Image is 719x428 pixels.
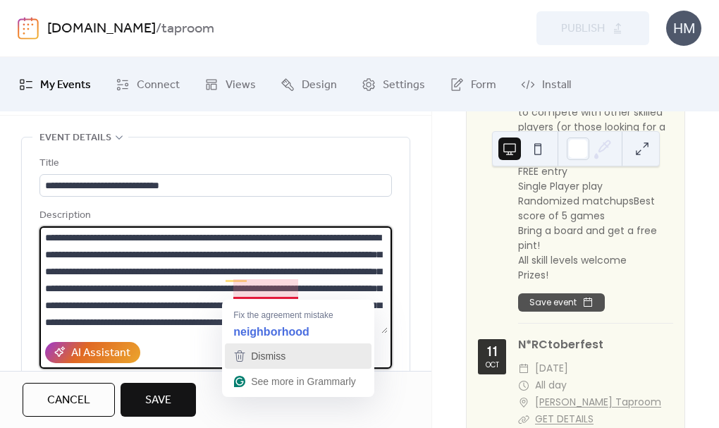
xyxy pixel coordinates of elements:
span: Form [471,74,496,96]
div: ​ [518,377,529,394]
button: Cancel [23,383,115,417]
span: Save [145,392,171,409]
a: Design [270,63,348,106]
span: Cancel [47,392,90,409]
span: Connect [137,74,180,96]
img: logo [18,17,39,39]
span: My Events [40,74,91,96]
a: [PERSON_NAME] Taproom [535,394,661,411]
div: 11 [486,345,498,359]
a: [DOMAIN_NAME] [47,16,156,42]
div: AI Assistant [71,345,130,362]
span: Design [302,74,337,96]
span: [DATE] [535,360,568,377]
a: N*RCtoberfest [518,336,603,353]
div: ​ [518,360,529,377]
b: taproom [161,16,214,42]
button: AI Assistant [45,342,140,363]
a: Connect [105,63,190,106]
button: Save [121,383,196,417]
a: Form [439,63,507,106]
div: Oct [486,362,499,369]
div: ​ [518,411,529,428]
a: GET DETAILS [535,412,594,426]
span: Views [226,74,256,96]
div: Description [39,207,389,224]
span: Event details [39,130,111,147]
textarea: To enrich screen reader interactions, please activate Accessibility in Grammarly extension settings [39,226,388,334]
div: HM [666,11,701,46]
div: ​ [518,394,529,411]
span: All day [535,377,567,394]
a: Views [194,63,266,106]
a: My Events [8,63,102,106]
span: Install [542,74,571,96]
button: Save event [518,293,605,312]
div: Title [39,155,389,172]
b: / [156,16,161,42]
a: Settings [351,63,436,106]
span: Settings [383,74,425,96]
a: Install [510,63,582,106]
